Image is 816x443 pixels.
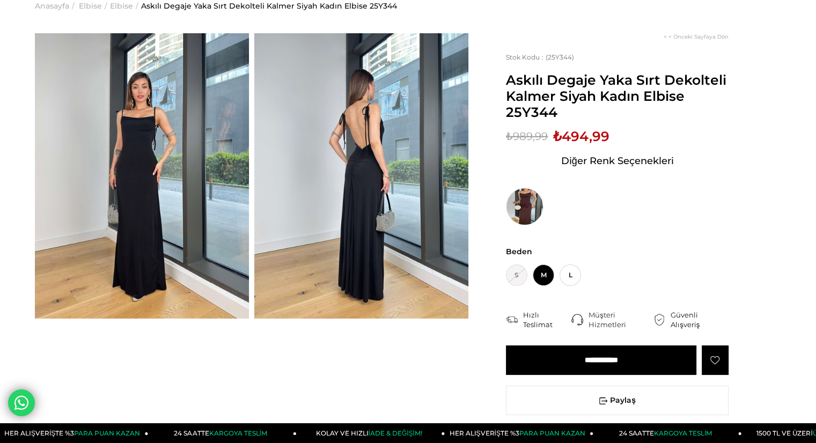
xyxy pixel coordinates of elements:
span: PARA PUAN KAZAN [74,429,140,437]
a: < < Önceki Sayfaya Dön [664,33,729,40]
div: Müşteri Hizmetleri [589,310,653,329]
img: call-center.png [571,314,583,326]
span: Askılı Degaje Yaka Sırt Dekolteli Kalmer Siyah Kadın Elbise 25Y344 [506,72,729,120]
span: İADE & DEĞİŞİM! [368,429,422,437]
span: Stok Kodu [506,53,546,61]
span: ₺989,99 [506,128,548,144]
a: Favorilere Ekle [702,345,729,375]
img: Kalmer elbise 25Y344 [35,33,249,319]
span: L [560,264,581,286]
span: S [506,264,527,286]
a: KOLAY VE HIZLIİADE & DEĞİŞİM! [297,423,445,443]
span: Diğer Renk Seçenekleri [561,152,674,169]
a: HER ALIŞVERİŞTE %3PARA PUAN KAZAN [445,423,594,443]
img: security.png [653,314,665,326]
img: shipping.png [506,314,518,326]
span: ₺494,99 [553,128,609,144]
a: 24 SAATTEKARGOYA TESLİM [593,423,742,443]
span: M [533,264,554,286]
div: Hızlı Teslimat [523,310,571,329]
img: Kalmer elbise 25Y344 [254,33,468,319]
span: PARA PUAN KAZAN [519,429,585,437]
span: Paylaş [506,386,728,415]
span: Beden [506,247,729,256]
span: (25Y344) [506,53,574,61]
a: 24 SAATTEKARGOYA TESLİM [149,423,297,443]
img: Askılı Degaje Yaka Sırt Dekolteli Kalmer Kahve Kadın Elbise 25Y344 [506,188,543,225]
div: Güvenli Alışveriş [671,310,729,329]
span: KARGOYA TESLİM [209,429,267,437]
span: KARGOYA TESLİM [654,429,712,437]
